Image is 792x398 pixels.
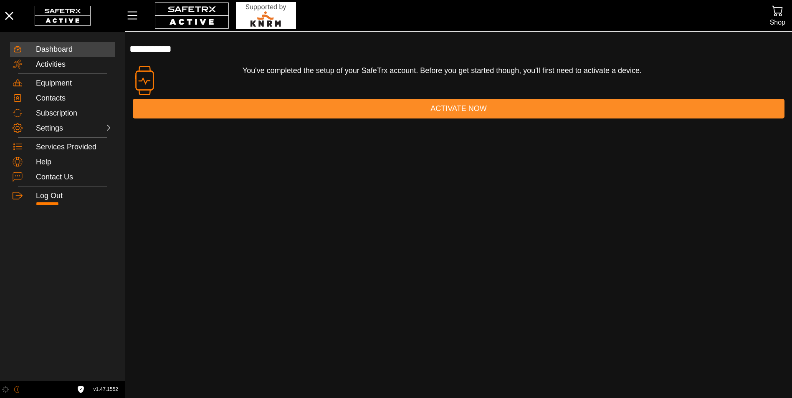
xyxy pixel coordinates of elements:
div: Settings [36,124,73,133]
div: Contact Us [36,173,112,182]
div: Contacts [36,94,112,103]
div: Shop [770,17,785,28]
img: Subscription.svg [13,108,23,118]
img: Activities.svg [13,59,23,69]
button: Menu [125,7,146,24]
div: Activities [36,60,112,69]
button: Activate Now [133,99,784,118]
div: Equipment [36,79,112,88]
img: Equipment.svg [13,78,23,88]
span: v1.47.1552 [94,385,118,394]
img: ModeDark.svg [13,386,20,393]
img: ContactUs.svg [13,172,23,182]
img: Devices.svg [129,65,159,96]
img: Help.svg [13,157,23,167]
div: Dashboard [36,45,112,54]
span: Activate Now [430,102,486,115]
a: License Agreement [75,386,86,393]
div: Help [36,158,112,167]
img: RescueLogo.svg [236,2,296,29]
img: ModeLight.svg [2,386,9,393]
div: Log Out [36,191,112,201]
div: Services Provided [36,143,112,152]
p: You've completed the setup of your SafeTrx account. Before you get started though, you'll first n... [243,65,784,76]
button: v1.47.1552 [89,383,123,396]
div: Subscription [36,109,112,118]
